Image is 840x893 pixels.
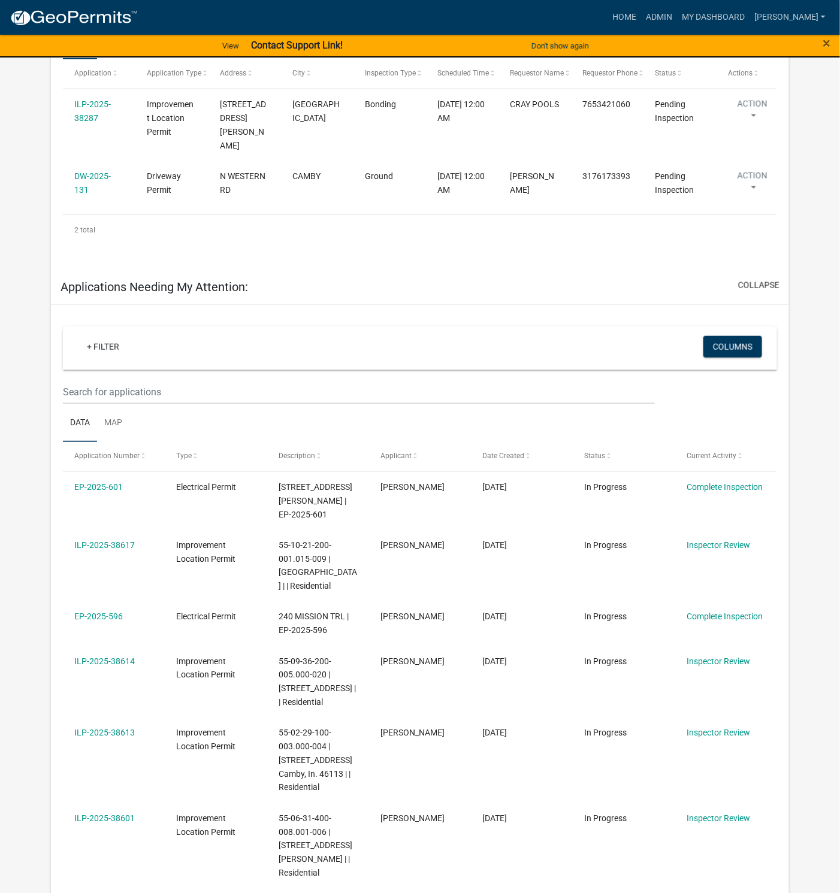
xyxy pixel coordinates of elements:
input: Search for applications [63,380,655,404]
a: EP-2025-596 [74,612,123,622]
datatable-header-cell: Date Created [471,442,573,471]
span: In Progress [585,814,627,824]
button: Don't show again [527,36,594,56]
datatable-header-cell: Inspection Type [353,59,426,88]
span: Owen Linthicum [510,171,554,195]
span: 55-10-21-200-001.015-009 | 2534 FIRE STATION RD | | Residential [279,540,357,591]
span: CAMBY [292,171,321,181]
span: Chris Allen [380,482,445,492]
span: Application Number [74,452,140,460]
span: Description [279,452,315,460]
a: ILP-2025-38614 [74,657,135,667]
span: Jeff Rabourn [380,657,445,667]
datatable-header-cell: Status [573,442,675,471]
span: Applicant [380,452,412,460]
a: My Dashboard [677,6,750,29]
span: Current Activity [687,452,736,460]
span: Scheduled Time [437,69,489,77]
span: Date Created [482,452,524,460]
span: 240 MISSION TRL | EP-2025-596 [279,612,349,635]
a: Inspector Review [687,657,750,667]
datatable-header-cell: Application Type [135,59,208,88]
a: [PERSON_NAME] [750,6,830,29]
span: 55-06-31-400-008.001-006 | 6143 N JENNIFER LYNN LN | | Residential [279,814,352,878]
a: ILP-2025-38601 [74,814,135,824]
span: 09/12/2025 [482,728,507,738]
a: View [217,36,244,56]
span: 09/15/2025 [482,612,507,622]
span: Address [220,69,246,77]
a: EP-2025-601 [74,482,123,492]
datatable-header-cell: Requestor Name [498,59,571,88]
span: Status [585,452,606,460]
span: Type [177,452,192,460]
span: Electrical Permit [177,612,237,622]
datatable-header-cell: City [281,59,353,88]
span: Improvement Location Permit [147,99,194,137]
span: Requestor Phone [583,69,638,77]
span: John Hutslar [380,540,445,550]
button: Close [823,36,831,50]
a: Complete Inspection [687,612,763,622]
h5: Applications Needing My Attention: [61,280,248,294]
span: 3870 EGBERT RD | EP-2025-601 [279,482,352,519]
span: Improvement Location Permit [177,540,236,564]
span: 3176173393 [583,171,631,181]
span: Application [74,69,111,77]
div: 2 total [63,215,777,245]
span: 12261 N BINGHAM RD [220,99,266,150]
span: Sammie Bracken [380,612,445,622]
a: ILP-2025-38617 [74,540,135,550]
button: collapse [738,279,779,292]
span: Improvement Location Permit [177,728,236,752]
span: Ground [365,171,393,181]
button: Columns [703,336,762,358]
span: Actions [728,69,753,77]
span: Status [655,69,676,77]
a: Data [63,404,97,443]
a: ILP-2025-38287 [74,99,111,123]
span: In Progress [585,540,627,550]
a: Inspector Review [687,540,750,550]
span: Pending Inspection [655,171,694,195]
span: Improvement Location Permit [177,657,236,680]
span: Pending Inspection [655,99,694,123]
datatable-header-cell: Description [267,442,369,471]
a: Map [97,404,129,443]
span: In Progress [585,612,627,622]
span: 09/12/2025 [482,657,507,667]
a: Admin [641,6,677,29]
span: In Progress [585,482,627,492]
datatable-header-cell: Type [165,442,267,471]
span: Requestor Name [510,69,564,77]
datatable-header-cell: Status [644,59,717,88]
datatable-header-cell: Address [208,59,280,88]
button: Action [728,98,778,128]
a: DW-2025-131 [74,171,111,195]
span: In Progress [585,728,627,738]
span: 09/16/2025, 12:00 AM [437,171,485,195]
span: Bonding [365,99,396,109]
datatable-header-cell: Actions [717,59,789,88]
span: 09/16/2025, 12:00 AM [437,99,485,123]
datatable-header-cell: Application [63,59,135,88]
span: In Progress [585,657,627,667]
span: × [823,35,831,52]
span: N WESTERN RD [220,171,265,195]
span: 09/16/2025 [482,482,507,492]
a: Home [608,6,641,29]
span: 55-09-36-200-005.000-020 | 3230 St Rd 44 Martinsville, IN 46151 | | Residential [279,657,356,707]
span: 7653421060 [583,99,631,109]
datatable-header-cell: Current Activity [675,442,777,471]
span: Driveway Permit [147,171,181,195]
a: Inspector Review [687,814,750,824]
datatable-header-cell: Application Number [63,442,165,471]
span: CRAY POOLS [510,99,559,109]
span: Benjamin R Kinkade [380,814,445,824]
span: Richard Thomas Allison [380,728,445,738]
span: 09/15/2025 [482,540,507,550]
a: + Filter [77,336,129,358]
span: 09/05/2025 [482,814,507,824]
span: Improvement Location Permit [177,814,236,837]
button: Action [728,169,778,199]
